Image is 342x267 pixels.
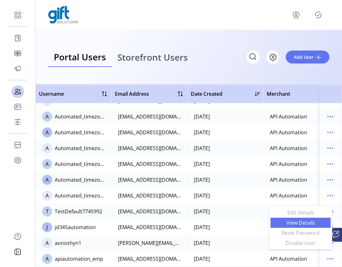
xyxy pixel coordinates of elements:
[270,192,307,199] div: API Automation
[118,144,181,152] div: [EMAIL_ADDRESS][DOMAIN_NAME]
[270,255,307,263] div: API Automation
[118,239,181,247] div: [PERSON_NAME][EMAIL_ADDRESS][DOMAIN_NAME]
[286,51,329,64] button: Add User
[55,176,105,184] div: Automated_timezone_9550722
[118,129,181,136] div: [EMAIL_ADDRESS][DOMAIN_NAME]
[46,113,49,120] span: A
[55,208,102,215] div: TestDefault7745992
[48,47,112,67] a: Portal Users
[55,160,105,168] div: Automated_timezone_9544338
[55,192,105,199] div: Automated_timezone_3602062
[187,188,263,203] td: [DATE]
[39,90,64,98] span: Username
[118,160,181,168] div: [EMAIL_ADDRESS][DOMAIN_NAME]
[55,144,105,152] div: Automated_timezone_3651241
[187,172,263,188] td: [DATE]
[266,51,279,64] button: Filter Button
[187,251,263,267] td: [DATE]
[246,51,260,64] input: Search
[274,220,327,225] span: View Details
[187,109,263,124] td: [DATE]
[118,192,181,199] div: [EMAIL_ADDRESS][DOMAIN_NAME]
[270,129,307,136] div: API Automation
[270,113,307,120] div: API Automation
[294,54,314,60] span: Add User
[54,52,106,61] span: Portal Users
[118,223,181,231] div: [EMAIL_ADDRESS][DOMAIN_NAME]
[46,129,49,136] span: A
[46,239,49,247] span: A
[325,159,335,169] button: menu
[48,6,78,24] img: logo
[46,255,49,263] span: A
[325,175,335,185] button: menu
[46,144,49,152] span: A
[270,144,307,152] div: API Automation
[46,192,49,199] span: A
[55,255,103,263] div: apiautomation_emp
[267,90,290,98] span: Merchant
[325,191,335,201] button: menu
[325,112,335,122] button: menu
[118,208,181,215] div: [EMAIL_ADDRESS][DOMAIN_NAME]
[187,219,263,235] td: [DATE]
[46,176,49,184] span: A
[270,160,307,168] div: API Automation
[46,208,49,215] span: T
[187,140,263,156] td: [DATE]
[270,218,331,228] li: View Details
[55,113,105,120] div: Automated_timezone_9903740
[313,10,323,20] button: Publisher Panel
[118,176,181,184] div: [EMAIL_ADDRESS][DOMAIN_NAME]
[325,127,335,137] button: menu
[117,53,188,62] span: Storefront Users
[47,223,48,231] span: J
[115,90,149,98] span: Email Address
[191,90,222,98] span: Date Created
[187,124,263,140] td: [DATE]
[46,160,49,168] span: A
[325,254,335,264] button: menu
[187,235,263,251] td: [DATE]
[325,143,335,153] button: menu
[118,113,181,120] div: [EMAIL_ADDRESS][DOMAIN_NAME]
[55,223,96,231] div: jd345automation
[118,255,181,263] div: [EMAIL_ADDRESS][DOMAIN_NAME]
[291,10,301,20] button: menu
[112,47,194,67] a: Storefront Users
[187,203,263,219] td: [DATE]
[55,239,81,247] div: aonoshyn1
[270,176,307,184] div: API Automation
[187,156,263,172] td: [DATE]
[55,129,105,136] div: Automated_timezone_9282916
